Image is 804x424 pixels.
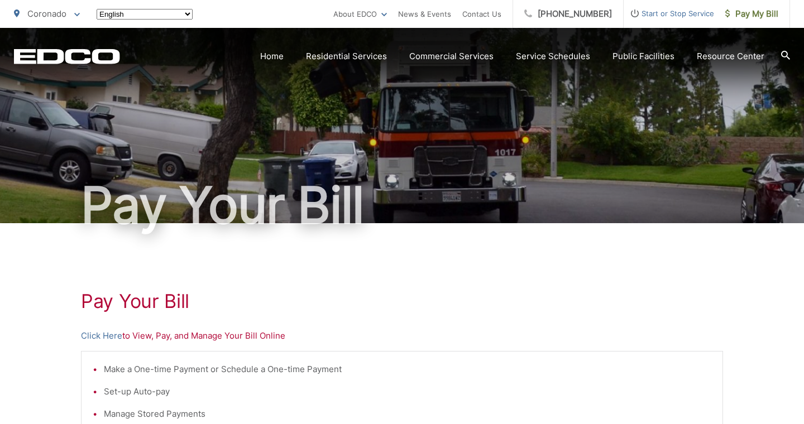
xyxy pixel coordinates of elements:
a: EDCD logo. Return to the homepage. [14,49,120,64]
a: Commercial Services [409,50,494,63]
a: Resource Center [697,50,764,63]
h1: Pay Your Bill [81,290,723,312]
li: Set-up Auto-pay [104,385,711,398]
li: Manage Stored Payments [104,407,711,421]
li: Make a One-time Payment or Schedule a One-time Payment [104,363,711,376]
h1: Pay Your Bill [14,177,790,233]
span: Coronado [27,8,66,19]
a: Public Facilities [612,50,674,63]
a: Contact Us [462,7,501,21]
span: Pay My Bill [725,7,778,21]
a: Residential Services [306,50,387,63]
a: News & Events [398,7,451,21]
select: Select a language [97,9,193,20]
a: Service Schedules [516,50,590,63]
a: About EDCO [333,7,387,21]
p: to View, Pay, and Manage Your Bill Online [81,329,723,343]
a: Click Here [81,329,122,343]
a: Home [260,50,284,63]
